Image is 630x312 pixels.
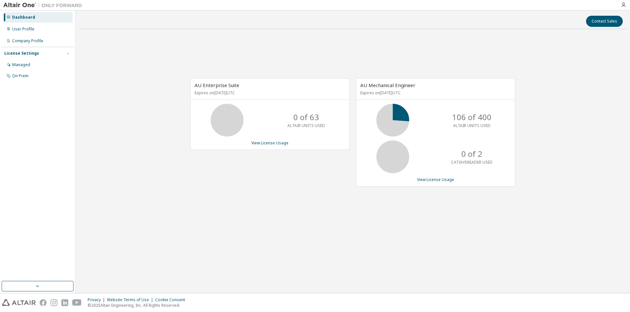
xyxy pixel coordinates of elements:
[195,90,344,96] p: Expires on [DATE] UTC
[360,82,415,88] span: AU Mechanical Engineer
[88,303,189,308] p: © 2025 Altair Engineering, Inc. All Rights Reserved.
[51,299,57,306] img: instagram.svg
[4,51,39,56] div: License Settings
[451,159,493,165] p: CATIAV5READER USED
[155,297,189,303] div: Cookie Consent
[586,16,623,27] button: Contact Sales
[453,123,491,128] p: ALTAIR UNITS USED
[61,299,68,306] img: linkedin.svg
[251,140,288,146] a: View License Usage
[88,297,107,303] div: Privacy
[12,73,29,79] div: On Prem
[195,82,239,88] span: AU Enterprise Suite
[72,299,82,306] img: youtube.svg
[12,38,43,44] div: Company Profile
[40,299,47,306] img: facebook.svg
[461,148,482,159] p: 0 of 2
[417,177,454,182] a: View License Usage
[3,2,85,9] img: Altair One
[293,112,319,123] p: 0 of 63
[107,297,155,303] div: Website Terms of Use
[12,15,35,20] div: Dashboard
[12,27,34,32] div: User Profile
[2,299,36,306] img: altair_logo.svg
[287,123,325,128] p: ALTAIR UNITS USED
[360,90,509,96] p: Expires on [DATE] UTC
[12,62,30,67] div: Managed
[452,112,492,123] p: 106 of 400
